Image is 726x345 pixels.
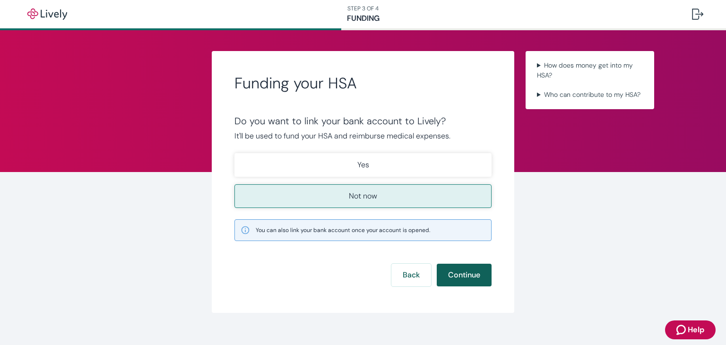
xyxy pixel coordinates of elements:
[234,184,492,208] button: Not now
[349,190,377,202] p: Not now
[676,324,688,336] svg: Zendesk support icon
[234,115,492,127] div: Do you want to link your bank account to Lively?
[234,130,492,142] p: It'll be used to fund your HSA and reimburse medical expenses.
[256,226,430,234] span: You can also link your bank account once your account is opened.
[437,264,492,286] button: Continue
[688,324,704,336] span: Help
[391,264,431,286] button: Back
[533,59,647,82] summary: How does money get into my HSA?
[21,9,74,20] img: Lively
[234,153,492,177] button: Yes
[533,88,647,102] summary: Who can contribute to my HSA?
[684,3,711,26] button: Log out
[357,159,369,171] p: Yes
[234,74,492,93] h2: Funding your HSA
[665,320,716,339] button: Zendesk support iconHelp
